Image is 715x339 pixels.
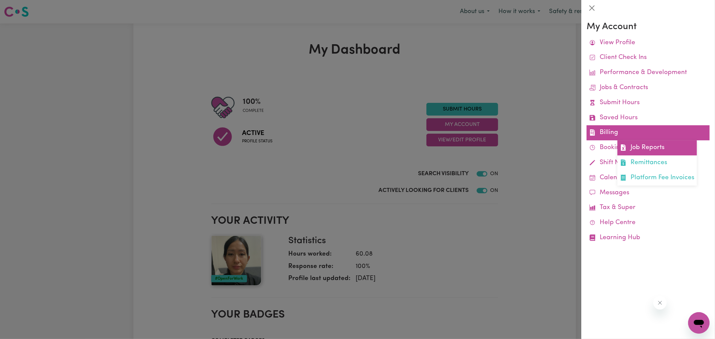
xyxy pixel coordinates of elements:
a: Help Centre [587,215,710,230]
h3: My Account [587,21,710,33]
a: Saved Hours [587,111,710,126]
a: Calendar [587,171,710,186]
button: Close [587,3,597,13]
a: Performance & Development [587,65,710,80]
iframe: Button to launch messaging window [688,312,710,334]
a: Platform Fee Invoices [617,171,697,186]
a: Job Reports [617,140,697,155]
a: View Profile [587,36,710,51]
a: Messages [587,186,710,201]
a: BillingJob ReportsRemittancesPlatform Fee Invoices [587,125,710,140]
a: Jobs & Contracts [587,80,710,95]
a: Shift Notes [587,155,710,171]
a: Submit Hours [587,95,710,111]
span: Need any help? [4,5,41,10]
a: Remittances [617,155,697,171]
a: Tax & Super [587,200,710,215]
a: Client Check Ins [587,50,710,65]
iframe: Close message [653,296,667,310]
a: Learning Hub [587,230,710,246]
a: Bookings [587,140,710,155]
